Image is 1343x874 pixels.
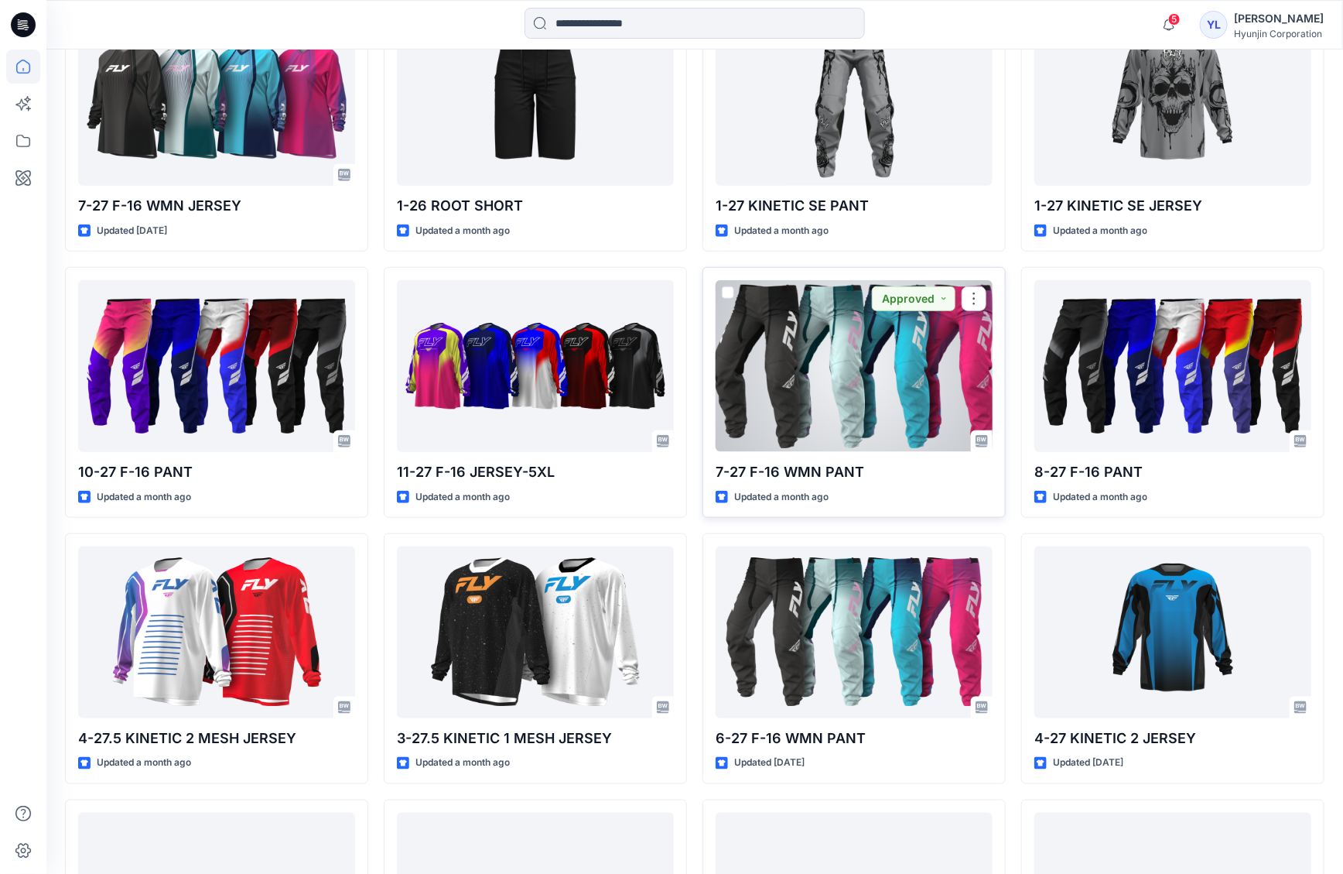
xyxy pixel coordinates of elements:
[1034,728,1311,749] p: 4-27 KINETIC 2 JERSEY
[1034,547,1311,718] a: 4-27 KINETIC 2 JERSEY
[397,280,674,451] a: 11-27 F-16 JERSEY-5XL
[397,15,674,186] a: 1-26 ROOT SHORT
[78,728,355,749] p: 4-27.5 KINETIC 2 MESH JERSEY
[97,223,167,239] p: Updated [DATE]
[716,547,993,718] a: 6-27 F-16 WMN PANT
[1053,223,1147,239] p: Updated a month ago
[1234,28,1324,39] div: Hyunjin Corporation
[97,755,191,771] p: Updated a month ago
[734,223,829,239] p: Updated a month ago
[734,489,829,506] p: Updated a month ago
[1034,461,1311,483] p: 8-27 F-16 PANT
[78,461,355,483] p: 10-27 F-16 PANT
[716,280,993,451] a: 7-27 F-16 WMN PANT
[1034,15,1311,186] a: 1-27 KINETIC SE JERSEY
[97,489,191,506] p: Updated a month ago
[716,728,993,749] p: 6-27 F-16 WMN PANT
[716,15,993,186] a: 1-27 KINETIC SE PANT
[397,195,674,217] p: 1-26 ROOT SHORT
[78,195,355,217] p: 7-27 F-16 WMN JERSEY
[397,728,674,749] p: 3-27.5 KINETIC 1 MESH JERSEY
[78,15,355,186] a: 7-27 F-16 WMN JERSEY
[397,547,674,718] a: 3-27.5 KINETIC 1 MESH JERSEY
[1053,489,1147,506] p: Updated a month ago
[397,461,674,483] p: 11-27 F-16 JERSEY-5XL
[716,195,993,217] p: 1-27 KINETIC SE PANT
[1053,755,1123,771] p: Updated [DATE]
[734,755,805,771] p: Updated [DATE]
[1034,195,1311,217] p: 1-27 KINETIC SE JERSEY
[415,223,510,239] p: Updated a month ago
[1234,9,1324,28] div: [PERSON_NAME]
[1034,280,1311,451] a: 8-27 F-16 PANT
[1200,11,1228,39] div: YL
[415,755,510,771] p: Updated a month ago
[78,280,355,451] a: 10-27 F-16 PANT
[78,547,355,718] a: 4-27.5 KINETIC 2 MESH JERSEY
[716,461,993,483] p: 7-27 F-16 WMN PANT
[415,489,510,506] p: Updated a month ago
[1168,13,1181,26] span: 5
